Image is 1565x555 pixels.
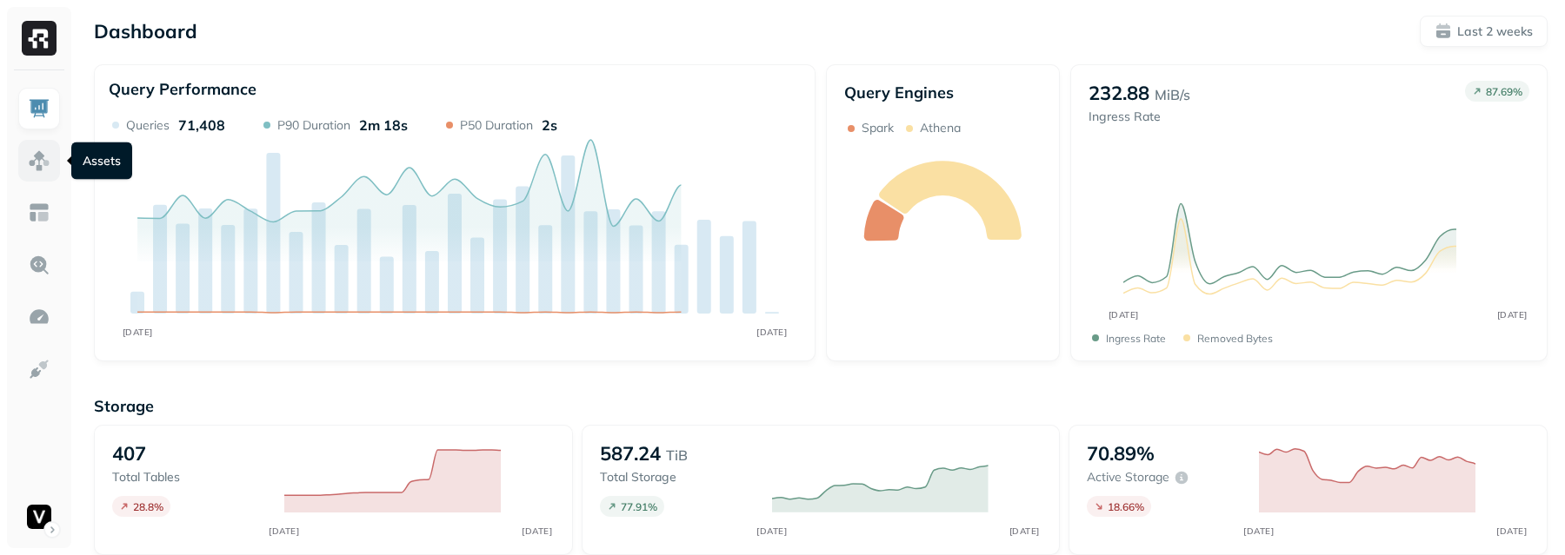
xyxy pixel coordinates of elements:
[756,525,787,536] tspan: [DATE]
[600,469,755,486] p: Total storage
[28,358,50,380] img: Integrations
[460,117,533,134] p: P50 Duration
[621,500,657,513] p: 77.91 %
[123,327,153,338] tspan: [DATE]
[1457,23,1533,40] p: Last 2 weeks
[22,21,57,56] img: Ryft
[1108,309,1138,320] tspan: [DATE]
[27,505,51,529] img: Voodoo
[28,149,50,172] img: Assets
[28,306,50,328] img: Optimization
[94,396,1548,416] p: Storage
[112,441,146,466] p: 407
[1244,525,1275,536] tspan: [DATE]
[844,83,1042,102] p: Query Engines
[1089,81,1149,105] p: 232.88
[71,142,132,180] div: Assets
[359,116,408,134] p: 2m 18s
[1496,309,1527,320] tspan: [DATE]
[28,202,50,224] img: Asset Explorer
[1155,84,1190,105] p: MiB/s
[756,327,787,338] tspan: [DATE]
[920,120,961,136] p: Athena
[1486,85,1522,98] p: 87.69 %
[28,254,50,276] img: Query Explorer
[666,445,688,466] p: TiB
[109,79,256,99] p: Query Performance
[1087,441,1155,466] p: 70.89%
[1089,109,1190,125] p: Ingress Rate
[133,500,163,513] p: 28.8 %
[1108,500,1144,513] p: 18.66 %
[112,469,267,486] p: Total tables
[1009,525,1040,536] tspan: [DATE]
[522,525,552,536] tspan: [DATE]
[277,117,350,134] p: P90 Duration
[600,441,661,466] p: 587.24
[94,19,197,43] p: Dashboard
[1106,332,1166,345] p: Ingress Rate
[542,116,557,134] p: 2s
[1420,16,1548,47] button: Last 2 weeks
[862,120,894,136] p: Spark
[1197,332,1273,345] p: Removed bytes
[178,116,225,134] p: 71,408
[28,97,50,120] img: Dashboard
[270,525,300,536] tspan: [DATE]
[1087,469,1169,486] p: Active storage
[1497,525,1528,536] tspan: [DATE]
[126,117,170,134] p: Queries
